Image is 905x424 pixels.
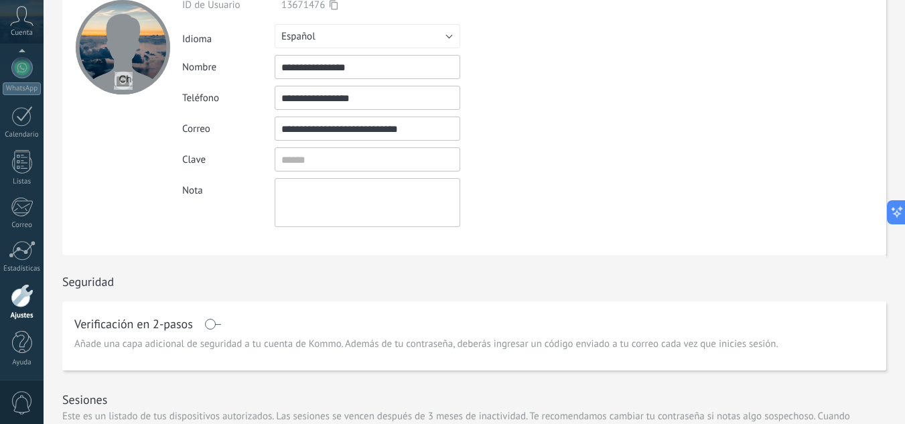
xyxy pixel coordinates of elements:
[275,24,460,48] button: Español
[3,82,41,95] div: WhatsApp
[3,265,42,273] div: Estadísticas
[74,338,778,351] span: Añade una capa adicional de seguridad a tu cuenta de Kommo. Además de tu contraseña, deberás ingr...
[3,311,42,320] div: Ajustes
[3,221,42,230] div: Correo
[62,274,114,289] h1: Seguridad
[182,153,275,166] div: Clave
[62,392,107,407] h1: Sesiones
[11,29,33,38] span: Cuenta
[3,358,42,367] div: Ayuda
[182,92,275,104] div: Teléfono
[281,30,316,43] span: Español
[3,178,42,186] div: Listas
[182,178,275,197] div: Nota
[182,27,275,46] div: Idioma
[182,61,275,74] div: Nombre
[3,131,42,139] div: Calendario
[182,123,275,135] div: Correo
[74,319,193,330] h1: Verificación en 2-pasos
